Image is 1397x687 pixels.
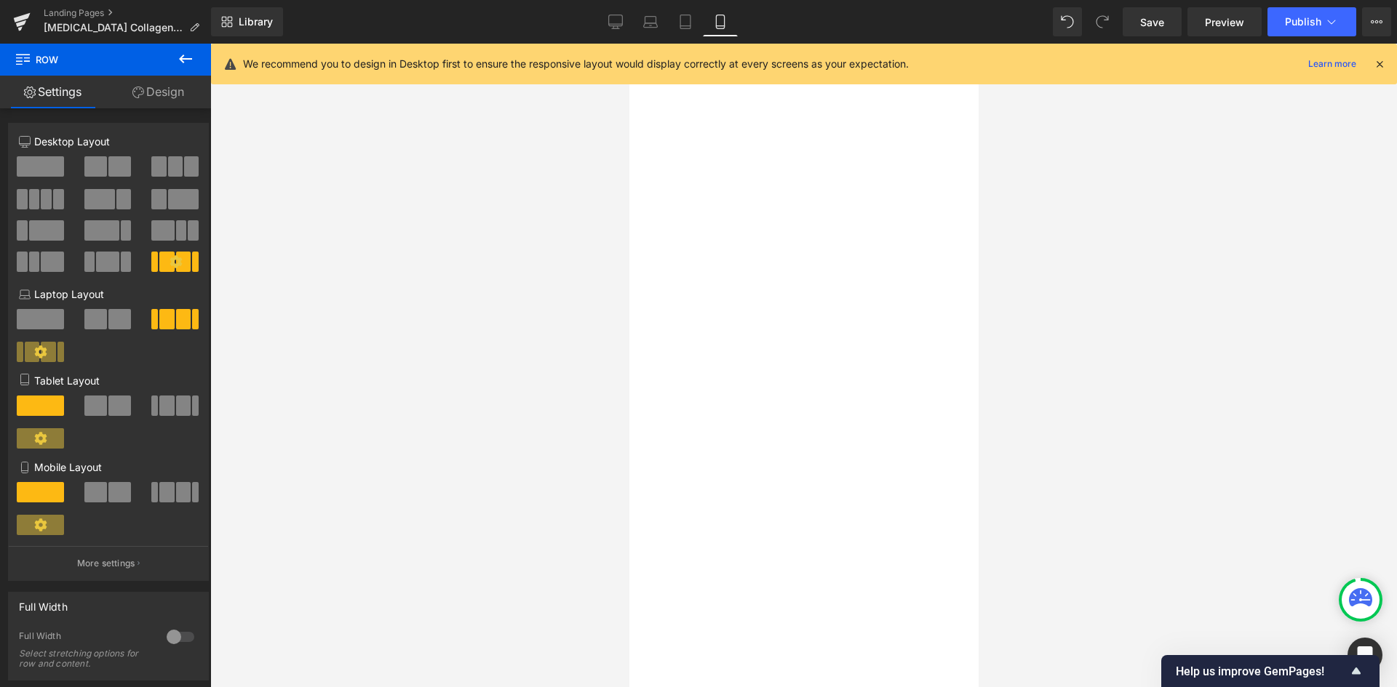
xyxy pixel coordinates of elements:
a: Desktop [598,7,633,36]
button: Show survey - Help us improve GemPages! [1176,662,1365,680]
span: Save [1140,15,1164,30]
p: Desktop Layout [19,134,198,149]
a: Mobile [703,7,738,36]
a: Landing Pages [44,7,211,19]
p: More settings [77,557,135,570]
a: Design [106,76,211,108]
div: Select stretching options for row and content. [19,648,150,669]
button: More [1362,7,1391,36]
a: Tablet [668,7,703,36]
div: Full Width [19,630,152,646]
span: Publish [1285,16,1321,28]
span: [MEDICAL_DATA] Collagen Support Formula [44,22,183,33]
a: Learn more [1302,55,1362,73]
button: Undo [1053,7,1082,36]
p: Mobile Layout [19,459,198,475]
span: Preview [1205,15,1244,30]
div: Full Width [19,592,68,613]
a: New Library [211,7,283,36]
span: Row [15,44,160,76]
a: Preview [1187,7,1262,36]
span: Help us improve GemPages! [1176,664,1348,678]
p: Laptop Layout [19,286,198,302]
button: Redo [1088,7,1117,36]
div: Open Intercom Messenger [1348,638,1382,672]
p: We recommend you to design in Desktop first to ensure the responsive layout would display correct... [243,56,909,72]
button: Publish [1267,7,1356,36]
a: Laptop [633,7,668,36]
p: Tablet Layout [19,373,198,388]
button: More settings [9,546,208,580]
span: Library [239,15,273,28]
